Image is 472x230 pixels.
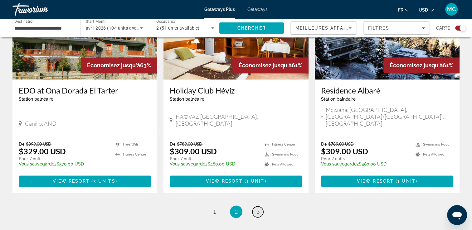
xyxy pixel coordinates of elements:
a: EDO at Ona Dorada El Tarter [19,86,151,95]
span: ( ) [394,179,417,184]
span: ( ) [90,179,117,184]
mat-select: Sort by [295,24,352,32]
p: $480.00 USD [170,161,258,166]
span: Économisez jusqu'à [87,62,140,69]
span: Vous sauvegardez [19,161,56,166]
button: Change currency [419,5,434,14]
span: Pets Allowed [272,162,294,166]
nav: Pagination [12,205,460,218]
button: Filters [363,22,430,35]
span: De [19,141,24,146]
span: Swimming Pool [423,142,449,146]
span: HÃ©vÃ­z, [GEOGRAPHIC_DATA], [GEOGRAPHIC_DATA] [176,113,302,127]
span: ( ) [243,179,266,184]
iframe: Bouton de lancement de la fenêtre de messagerie [447,205,467,225]
span: Mezzana, [GEOGRAPHIC_DATA], [GEOGRAPHIC_DATA] ([GEOGRAPHIC_DATA]), [GEOGRAPHIC_DATA] [326,106,453,127]
span: 1 unit [397,179,416,184]
span: USD [419,7,428,12]
div: 63% [81,57,157,73]
p: $309.00 USD [170,146,217,156]
span: Vous sauvegardez [321,161,359,166]
a: Travorium [12,1,75,17]
button: View Resort(1 unit) [170,175,302,187]
span: Station balnéaire [19,97,53,102]
span: Carte [436,24,450,32]
span: Occupancy [156,19,176,24]
span: Pets Allowed [423,152,445,156]
span: 3 units [93,179,115,184]
span: De [170,141,175,146]
input: Select destination [14,25,72,32]
span: Station balnéaire [170,97,204,102]
span: View Resort [357,179,394,184]
span: Économisez jusqu'à [239,62,292,69]
span: Fitness Center [123,152,146,156]
span: Start Month [86,19,107,24]
button: User Menu [443,3,460,16]
div: 61% [232,57,309,73]
p: Pour 7 nuits [19,156,109,161]
span: 3 [256,208,260,215]
p: $329.00 USD [19,146,66,156]
span: Swimming Pool [272,152,298,156]
button: View Resort(1 unit) [321,175,453,187]
span: 1 [213,208,216,215]
span: Meilleures affaires [295,26,355,31]
span: $899.00 USD [26,141,51,146]
p: Pour 7 nuits [321,156,409,161]
span: View Resort [206,179,242,184]
span: Free Wifi [123,142,138,146]
span: Fitness Center [272,142,295,146]
span: Chercher [237,26,266,31]
span: Économisez jusqu'à [390,62,443,69]
span: Vous sauvegardez [170,161,207,166]
span: Destination [14,19,35,23]
span: Filtres [368,26,389,31]
span: Canillo, AND [25,120,56,127]
a: Getaways [247,7,268,12]
span: 2 (51 units available) [156,26,200,31]
span: avril 2026 (104 units available) [86,26,149,31]
span: 2 [235,208,238,215]
button: Search [219,22,284,34]
span: fr [398,7,403,12]
span: MC [447,6,456,12]
span: $789.00 USD [177,141,202,146]
div: 61% [383,57,460,73]
button: Change language [398,5,409,14]
span: View Resort [53,179,90,184]
p: $480.00 USD [321,161,409,166]
a: Residence Albarè [321,86,453,95]
button: View Resort(3 units) [19,175,151,187]
a: Getaways Plus [204,7,235,12]
p: $570.00 USD [19,161,109,166]
p: $309.00 USD [321,146,368,156]
span: De [321,141,327,146]
a: Holiday Club Hévíz [170,86,302,95]
span: Station balnéaire [321,97,356,102]
p: Pour 7 nuits [170,156,258,161]
span: 1 unit [246,179,265,184]
span: $789.00 USD [328,141,354,146]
